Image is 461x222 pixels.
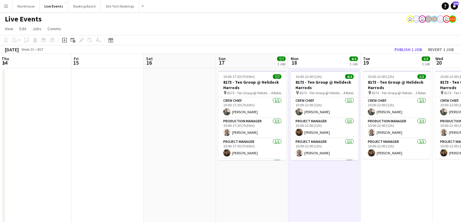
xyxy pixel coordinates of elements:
span: Jobs [32,26,41,31]
button: Site Tech Bookings [101,0,139,12]
button: Revert 1 job [426,46,456,53]
app-user-avatar: Eden Hopkins [407,15,414,23]
span: View [5,26,13,31]
app-user-avatar: Production Managers [425,15,432,23]
button: Live Events [40,0,68,12]
app-user-avatar: Production Managers [431,15,438,23]
span: Week 33 [20,47,35,52]
app-user-avatar: Alex Gill [449,15,456,23]
app-user-avatar: Technical Department [443,15,450,23]
div: BST [38,47,44,52]
app-user-avatar: Technical Department [419,15,426,23]
a: View [2,25,16,33]
button: Booking Board [68,0,101,12]
span: Comms [47,26,61,31]
button: Warehouse [12,0,40,12]
app-user-avatar: Ollie Rolfe [413,15,420,23]
a: Edit [17,25,29,33]
h1: Live Events [5,14,42,24]
a: 109 [451,2,458,10]
span: 109 [453,2,459,5]
a: Comms [45,25,64,33]
span: Edit [19,26,26,31]
app-user-avatar: Andrew Gorman [437,15,444,23]
button: Publish 1 job [392,46,424,53]
a: Jobs [30,25,44,33]
div: [DATE] [5,47,19,53]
